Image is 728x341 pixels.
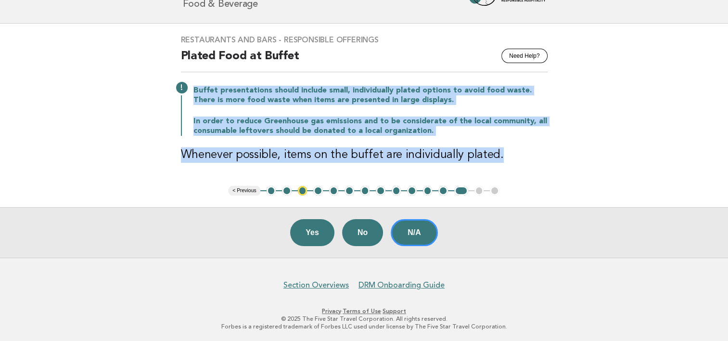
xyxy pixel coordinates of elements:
[70,323,659,330] p: Forbes is a registered trademark of Forbes LLC used under license by The Five Star Travel Corpora...
[181,35,548,45] h3: Restaurants and Bars - Responsible Offerings
[298,186,307,196] button: 3
[392,186,401,196] button: 9
[423,186,433,196] button: 11
[70,307,659,315] p: · ·
[342,219,383,246] button: No
[345,186,354,196] button: 6
[181,147,548,163] h3: Whenever possible, items on the buffet are individually plated.
[283,280,349,290] a: Section Overviews
[193,86,548,105] p: Buffet presentations should include small, individually plated options to avoid food waste. There...
[70,315,659,323] p: © 2025 The Five Star Travel Corporation. All rights reserved.
[501,49,547,63] button: Need Help?
[329,186,339,196] button: 5
[313,186,323,196] button: 4
[229,186,260,196] button: < Previous
[290,219,334,246] button: Yes
[376,186,385,196] button: 8
[438,186,448,196] button: 12
[343,308,381,315] a: Terms of Use
[181,49,548,72] h2: Plated Food at Buffet
[454,186,468,196] button: 13
[360,186,370,196] button: 7
[193,117,548,136] p: In order to reduce Greenhouse gas emissions and to be considerate of the local community, all con...
[282,186,292,196] button: 2
[267,186,276,196] button: 1
[391,219,438,246] button: N/A
[358,280,445,290] a: DRM Onboarding Guide
[383,308,406,315] a: Support
[407,186,417,196] button: 10
[322,308,341,315] a: Privacy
